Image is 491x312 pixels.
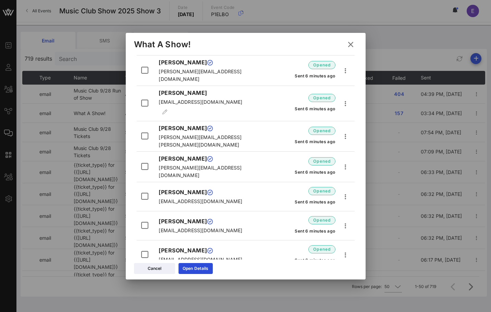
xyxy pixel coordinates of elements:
[148,265,161,272] div: Cancel
[313,188,331,195] span: opened
[159,165,242,178] span: [PERSON_NAME][EMAIL_ADDRESS][DOMAIN_NAME]
[159,246,250,254] p: [PERSON_NAME]
[308,92,335,104] button: opened
[313,62,331,68] span: opened
[294,139,335,144] span: Sent 6 minutes ago
[308,59,335,71] button: opened
[294,199,335,204] span: Sent 6 minutes ago
[159,154,250,163] p: [PERSON_NAME]
[159,134,242,148] span: [PERSON_NAME][EMAIL_ADDRESS][PERSON_NAME][DOMAIN_NAME]
[294,106,335,111] span: Sent 6 minutes ago
[159,99,242,105] span: [EMAIL_ADDRESS][DOMAIN_NAME]
[308,155,335,167] button: opened
[313,127,331,134] span: opened
[313,246,331,253] span: opened
[159,257,242,262] span: [EMAIL_ADDRESS][DOMAIN_NAME]
[313,217,331,224] span: opened
[159,58,250,66] p: [PERSON_NAME]
[159,198,242,204] span: [EMAIL_ADDRESS][DOMAIN_NAME]
[159,227,242,233] span: [EMAIL_ADDRESS][DOMAIN_NAME]
[183,265,209,272] div: Open Details
[159,68,242,82] span: [PERSON_NAME][EMAIL_ADDRESS][DOMAIN_NAME]
[179,263,213,274] a: Open Details
[294,103,335,115] button: Sent 6 minutes ago
[308,185,335,197] button: opened
[294,170,335,175] span: Sent 6 minutes ago
[134,263,175,274] button: Cancel
[294,136,335,148] button: Sent 6 minutes ago
[159,217,250,225] p: [PERSON_NAME]
[308,125,335,137] button: opened
[294,73,335,78] span: Sent 6 minutes ago
[294,254,335,266] button: Sent 6 minutes ago
[313,95,331,101] span: opened
[159,124,250,132] p: [PERSON_NAME]
[294,228,335,234] span: Sent 6 minutes ago
[294,70,335,82] button: Sent 6 minutes ago
[313,158,331,165] span: opened
[308,243,335,255] button: opened
[294,166,335,178] button: Sent 6 minutes ago
[294,225,335,237] button: Sent 6 minutes ago
[294,196,335,208] button: Sent 6 minutes ago
[308,214,335,226] button: opened
[159,188,250,196] p: [PERSON_NAME]
[134,39,191,50] div: What A Show!
[159,89,250,97] p: [PERSON_NAME]
[294,258,335,263] span: Sent 6 minutes ago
